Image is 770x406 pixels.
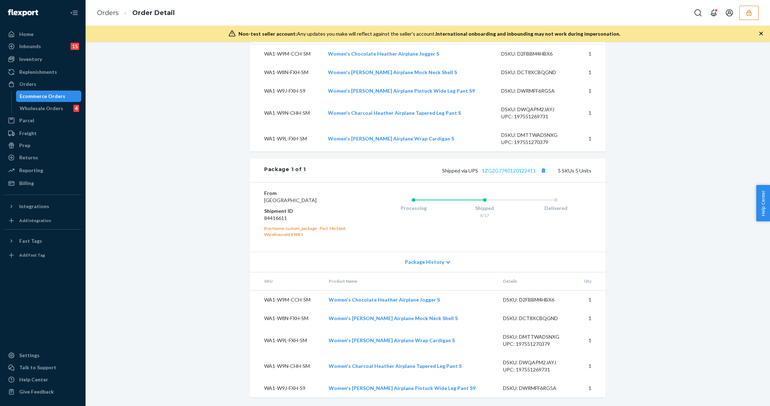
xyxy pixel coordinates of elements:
[264,190,349,197] dt: From
[574,100,606,126] td: 1
[19,56,42,63] div: Inventory
[539,166,548,175] button: Copy tracking number
[756,185,770,221] button: Help Center
[4,201,81,212] button: Integrations
[250,309,323,328] td: WA1-W8N-FXH-SM
[4,165,81,176] a: Reporting
[19,237,42,245] div: Fast Tags
[19,376,48,383] div: Help Center
[574,45,606,63] td: 1
[4,66,81,78] a: Replenishments
[306,166,591,175] div: 5 SKUs 5 Units
[501,50,568,57] div: DSKU: D2FBBM4HBX6
[264,225,349,231] div: Box Name: custom_package - Pact 14x16x6
[19,180,34,187] div: Billing
[20,93,65,100] div: Ecommerce Orders
[8,9,38,16] img: Flexport logo
[503,366,570,373] div: UPC: 197551269731
[19,154,38,161] div: Returns
[378,205,449,212] div: Processing
[4,115,81,126] a: Parcel
[442,168,548,174] span: Shipped via UPS
[20,105,63,112] div: Wholesale Orders
[4,178,81,189] a: Billing
[4,41,81,52] a: Inbounds15
[575,309,606,328] td: 1
[250,328,323,353] td: WA1-W9L-FXH-SM
[328,88,475,94] a: Women's [PERSON_NAME] Airplane Pintuck Wide Leg Pant S9
[4,29,81,40] a: Home
[575,379,606,397] td: 1
[503,359,570,366] div: DSKU: DWQAPM2JAYJ
[501,132,568,139] div: DSKU: DMTTWADSNXG
[575,290,606,309] td: 1
[19,388,54,395] div: Give Feedback
[4,350,81,361] a: Settings
[497,272,576,290] th: Details
[449,212,520,219] div: 8/17
[501,69,568,76] div: DSKU: DCT8XCBQGND
[19,130,37,137] div: Freight
[19,68,57,76] div: Replenishments
[19,203,49,210] div: Integrations
[691,6,705,20] button: Open Search Box
[19,352,40,359] div: Settings
[503,385,570,392] div: DSKU: DWRMFF6RG5A
[19,43,41,50] div: Inbounds
[19,167,43,174] div: Reporting
[329,297,440,303] a: Women's Chocolate Heather Airplane Jogger S
[19,31,34,38] div: Home
[19,117,34,124] div: Parcel
[250,82,322,100] td: WA1-W9J-FXH-S9
[501,113,568,120] div: UPC: 197551269731
[19,142,30,149] div: Prep
[264,231,349,237] div: WarehouseId: EWR1
[250,272,323,290] th: SKU
[328,51,439,57] a: Women's Chocolate Heather Airplane Jogger S
[328,69,457,75] a: Women's [PERSON_NAME] Airplane Mock Neck Shell S
[503,340,570,348] div: UPC: 197551270379
[501,106,568,113] div: DSKU: DWQAPM2JAYJ
[503,333,570,340] div: DSKU: DMTTWADSNXG
[250,379,323,397] td: WA1-W9J-FXH-S9
[329,385,476,391] a: Women's [PERSON_NAME] Airplane Pintuck Wide Leg Pant S9
[264,215,349,222] dd: 84416611
[501,87,568,94] div: DSKU: DWRMFF6RG5A
[71,43,79,50] div: 15
[238,30,620,37] div: Any updates you make will reflect against the seller's account.
[16,91,82,102] a: Ecommerce Orders
[19,252,45,258] div: Add Fast Tag
[574,63,606,82] td: 1
[503,315,570,322] div: DSKU: DCT8XCBQGND
[323,272,497,290] th: Product Name
[329,363,462,369] a: Women's Charcoal Heather Airplane Tapered Leg Pant S
[19,364,56,371] div: Talk to Support
[4,374,81,385] a: Help Center
[328,110,461,116] a: Women's Charcoal Heather Airplane Tapered Leg Pant S
[4,128,81,139] a: Freight
[436,31,620,37] span: International onboarding and inbounding may not work during impersonation.
[238,31,297,37] span: Non-test seller account:
[575,328,606,353] td: 1
[19,217,51,223] div: Add Integration
[449,205,520,212] div: Shipped
[250,126,322,151] td: WA1-W9L-FXH-SM
[707,6,721,20] button: Open notifications
[264,197,317,203] span: [GEOGRAPHIC_DATA]
[264,207,349,215] dt: Shipment ID
[264,166,306,175] div: Package 1 of 1
[4,235,81,247] button: Fast Tags
[405,258,444,266] span: Package History
[250,290,323,309] td: WA1-W9M-CCH-SM
[328,135,454,142] a: Women's [PERSON_NAME] Airplane Wrap Cardigan S
[250,63,322,82] td: WA1-W8N-FXH-SM
[4,386,81,397] button: Give Feedback
[520,205,591,212] div: Delivered
[97,9,119,17] a: Orders
[16,103,82,114] a: Wholesale Orders4
[574,82,606,100] td: 1
[132,9,175,17] a: Order Detail
[4,78,81,90] a: Orders
[482,168,536,174] a: 1ZG2G7740120122411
